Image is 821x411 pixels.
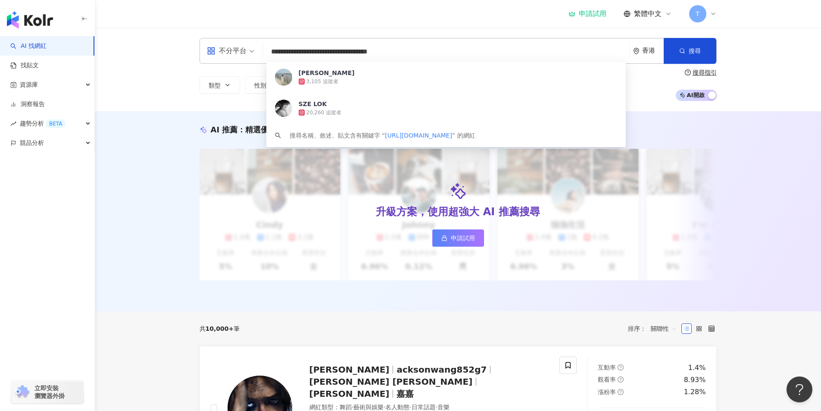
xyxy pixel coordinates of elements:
[11,380,84,404] a: chrome extension立即安裝 瀏覽器外掛
[628,322,681,336] div: 排序：
[437,404,450,411] span: 音樂
[642,47,664,54] div: 香港
[299,100,327,108] div: SZE LOK
[432,229,484,247] a: 申請試用
[245,125,292,134] span: 精選優質網紅
[385,132,452,139] span: [URL][DOMAIN_NAME]
[634,9,662,19] span: 繁體中文
[10,42,47,50] a: searchAI 找網紅
[7,11,53,28] img: logo
[275,132,281,138] span: search
[309,364,390,375] span: [PERSON_NAME]
[696,9,699,19] span: T
[254,82,266,89] span: 性別
[618,376,624,383] span: question-circle
[275,69,292,86] img: KOL Avatar
[211,124,292,135] div: AI 推薦 ：
[245,76,286,94] button: 性別
[664,38,716,64] button: 搜尋
[340,404,352,411] span: 舞蹈
[206,325,234,332] span: 10,000+
[651,322,677,336] span: 關聯性
[684,375,706,385] div: 8.93%
[353,404,384,411] span: 藝術與娛樂
[10,121,16,127] span: rise
[633,48,640,54] span: environment
[14,385,31,399] img: chrome extension
[684,387,706,397] div: 1.28%
[209,82,221,89] span: 類型
[275,100,292,117] img: KOL Avatar
[598,376,616,383] span: 觀看率
[376,205,540,220] div: 升級方案，使用超強大 AI 推薦搜尋
[618,389,624,395] span: question-circle
[200,76,240,94] button: 類型
[689,47,701,54] span: 搜尋
[10,100,45,109] a: 洞察報告
[787,376,812,402] iframe: Help Scout Beacon - Open
[20,75,38,94] span: 資源庫
[34,384,65,400] span: 立即安裝 瀏覽器外掛
[693,69,717,76] div: 搜尋指引
[685,69,691,75] span: question-circle
[412,404,436,411] span: 日常話題
[396,389,414,399] span: 嘉嘉
[385,404,409,411] span: 名人動態
[306,109,342,116] div: 20,260 追蹤者
[290,131,475,140] div: 搜尋名稱、敘述、貼文含有關鍵字 “ ” 的網紅
[20,114,66,133] span: 趨勢分析
[436,404,437,411] span: ·
[309,389,390,399] span: [PERSON_NAME]
[207,47,215,55] span: appstore
[598,389,616,395] span: 漲粉率
[299,69,355,77] div: [PERSON_NAME]
[451,235,475,242] span: 申請試用
[598,364,616,371] span: 互動率
[46,119,66,128] div: BETA
[409,404,411,411] span: ·
[10,61,39,70] a: 找貼文
[352,404,353,411] span: ·
[309,376,473,387] span: [PERSON_NAME] [PERSON_NAME]
[384,404,385,411] span: ·
[200,325,240,332] div: 共 筆
[306,78,338,85] div: 3,105 追蹤者
[396,364,487,375] span: acksonwang852g7
[618,364,624,370] span: question-circle
[688,363,706,373] div: 1.4%
[568,9,606,18] a: 申請試用
[20,133,44,153] span: 競品分析
[207,44,247,58] div: 不分平台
